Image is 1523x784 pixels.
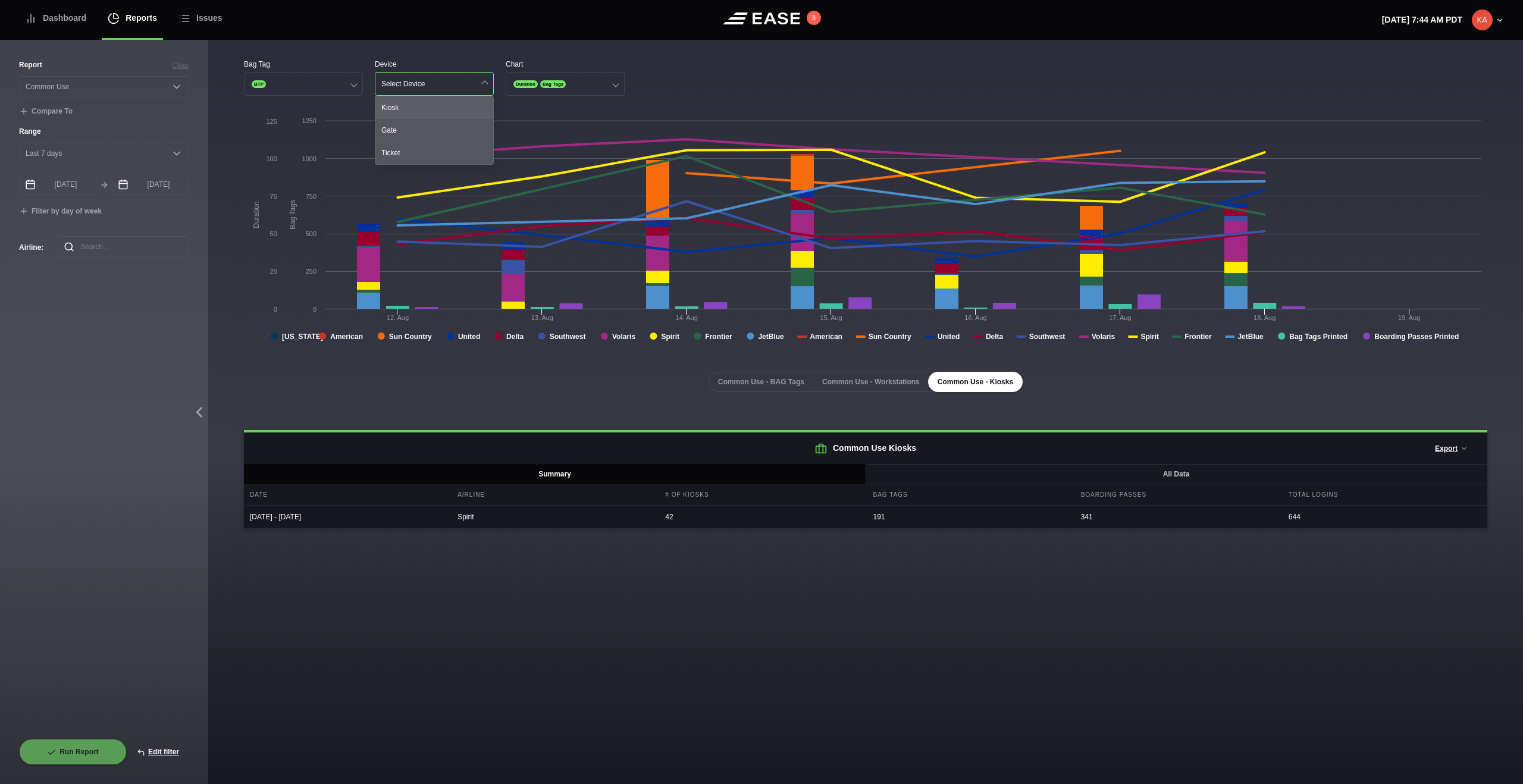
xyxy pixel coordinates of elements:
[869,333,911,341] tspan: Sun Country
[313,306,316,313] text: 0
[270,268,277,275] text: 25
[1283,506,1487,528] div: 644
[1184,333,1212,341] tspan: Frontier
[820,314,842,321] tspan: 15. Aug
[306,268,316,275] text: 250
[19,107,73,117] button: Compare To
[1398,314,1420,321] tspan: 19. Aug
[252,80,266,88] span: BTP
[266,118,277,125] text: 125
[709,372,814,392] button: Common Use - BAG Tags
[452,484,656,505] div: Airline
[58,236,189,258] input: Search...
[1425,435,1478,462] button: Export
[676,314,698,321] tspan: 14. Aug
[1374,333,1459,341] tspan: Boarding Passes Printed
[867,484,1071,505] div: Bag Tags
[387,314,409,321] tspan: 12. Aug
[531,314,553,321] tspan: 13. Aug
[758,333,784,341] tspan: JetBlue
[244,484,449,505] div: Date
[375,96,493,119] div: Kiosk
[867,506,1071,528] div: 191
[1472,10,1493,30] img: 0c8087e687f139fc6611fe4bca07326e
[270,193,277,200] text: 75
[964,314,986,321] tspan: 16. Aug
[266,155,277,162] text: 100
[1092,333,1115,341] tspan: Volaris
[938,333,960,341] tspan: United
[661,333,679,341] tspan: Spirit
[1109,314,1131,321] tspan: 17. Aug
[506,72,625,96] button: DurationBag Tags
[705,333,732,341] tspan: Frontier
[302,155,316,162] text: 1000
[550,333,586,341] tspan: Southwest
[112,174,189,195] input: mm/dd/yyyy
[1237,333,1264,341] tspan: JetBlue
[244,506,449,528] div: [DATE] - [DATE]
[389,333,432,341] tspan: Sun Country
[540,80,566,88] span: Bag Tags
[1140,333,1159,341] tspan: Spirit
[375,72,494,96] button: Select Device
[375,142,493,164] div: Ticket
[810,333,842,341] tspan: American
[1254,314,1276,321] tspan: 18. Aug
[659,484,864,505] div: # of Kiosks
[19,59,42,70] label: Report
[513,80,538,88] span: Duration
[506,59,625,70] div: Chart
[274,306,277,313] text: 0
[1075,484,1280,505] div: Boarding Passes
[282,333,323,341] tspan: [US_STATE]
[1289,333,1347,341] tspan: Bag Tags Printed
[452,506,656,528] div: Spirit
[330,333,363,341] tspan: American
[375,59,494,70] div: Device
[1382,14,1462,26] p: [DATE] 7:44 AM PDT
[270,230,277,237] text: 50
[172,60,189,71] button: Clear
[127,739,189,765] button: Edit filter
[506,333,524,341] tspan: Delta
[986,333,1004,341] tspan: Delta
[375,119,493,142] div: Gate
[244,59,363,70] div: Bag Tag
[19,207,102,217] button: Filter by day of week
[381,80,425,88] div: Select Device
[244,464,866,484] button: Summary
[19,242,39,253] label: Airline :
[289,200,297,230] tspan: Bag Tags
[244,72,363,96] button: BTP
[306,193,316,200] text: 750
[1029,333,1066,341] tspan: Southwest
[928,372,1023,392] button: Common Use - Kiosks
[813,372,929,392] button: Common Use - Workstations
[252,201,261,228] tspan: Duration
[19,126,189,137] label: Range
[244,432,1487,464] h2: Common Use Kiosks
[1283,484,1487,505] div: Total Logins
[1075,506,1280,528] div: 341
[306,230,316,237] text: 500
[19,174,96,195] input: mm/dd/yyyy
[807,11,821,25] button: 3
[302,117,316,124] text: 1250
[865,464,1487,484] button: All Data
[612,333,635,341] tspan: Volaris
[458,333,480,341] tspan: United
[659,506,864,528] div: 42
